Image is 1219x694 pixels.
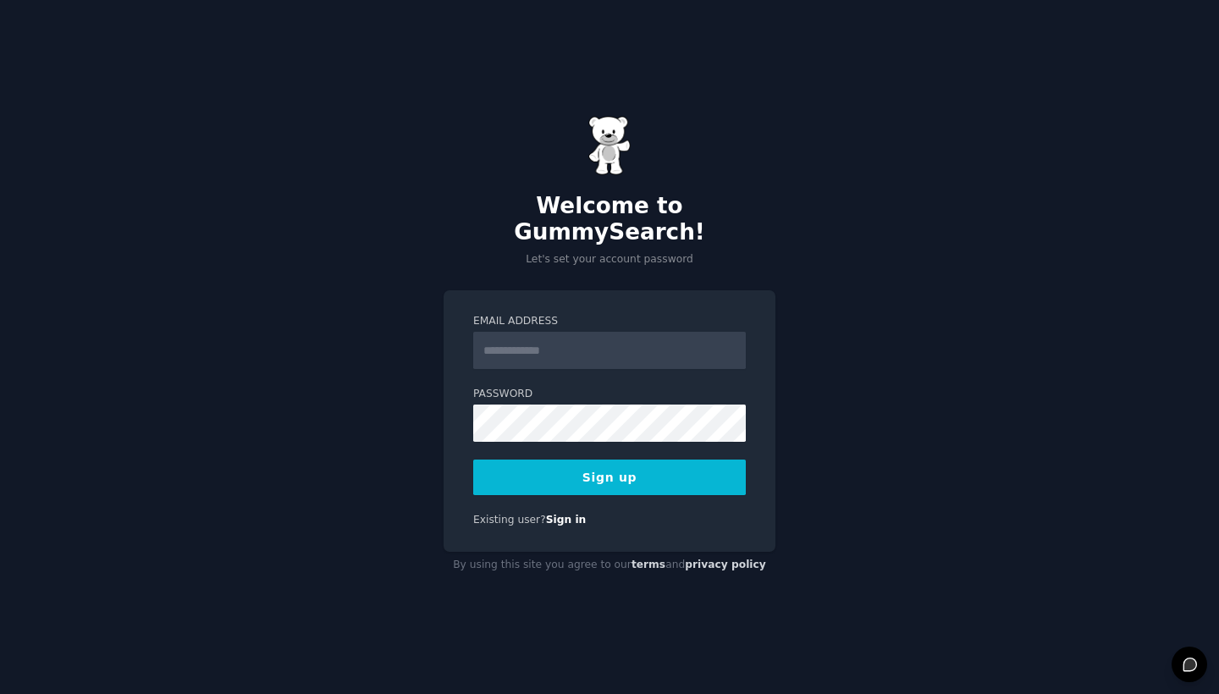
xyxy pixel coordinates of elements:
[444,252,775,267] p: Let's set your account password
[473,514,546,526] span: Existing user?
[473,387,746,402] label: Password
[632,559,665,570] a: terms
[588,116,631,175] img: Gummy Bear
[444,552,775,579] div: By using this site you agree to our and
[685,559,766,570] a: privacy policy
[444,193,775,246] h2: Welcome to GummySearch!
[546,514,587,526] a: Sign in
[473,460,746,495] button: Sign up
[473,314,746,329] label: Email Address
